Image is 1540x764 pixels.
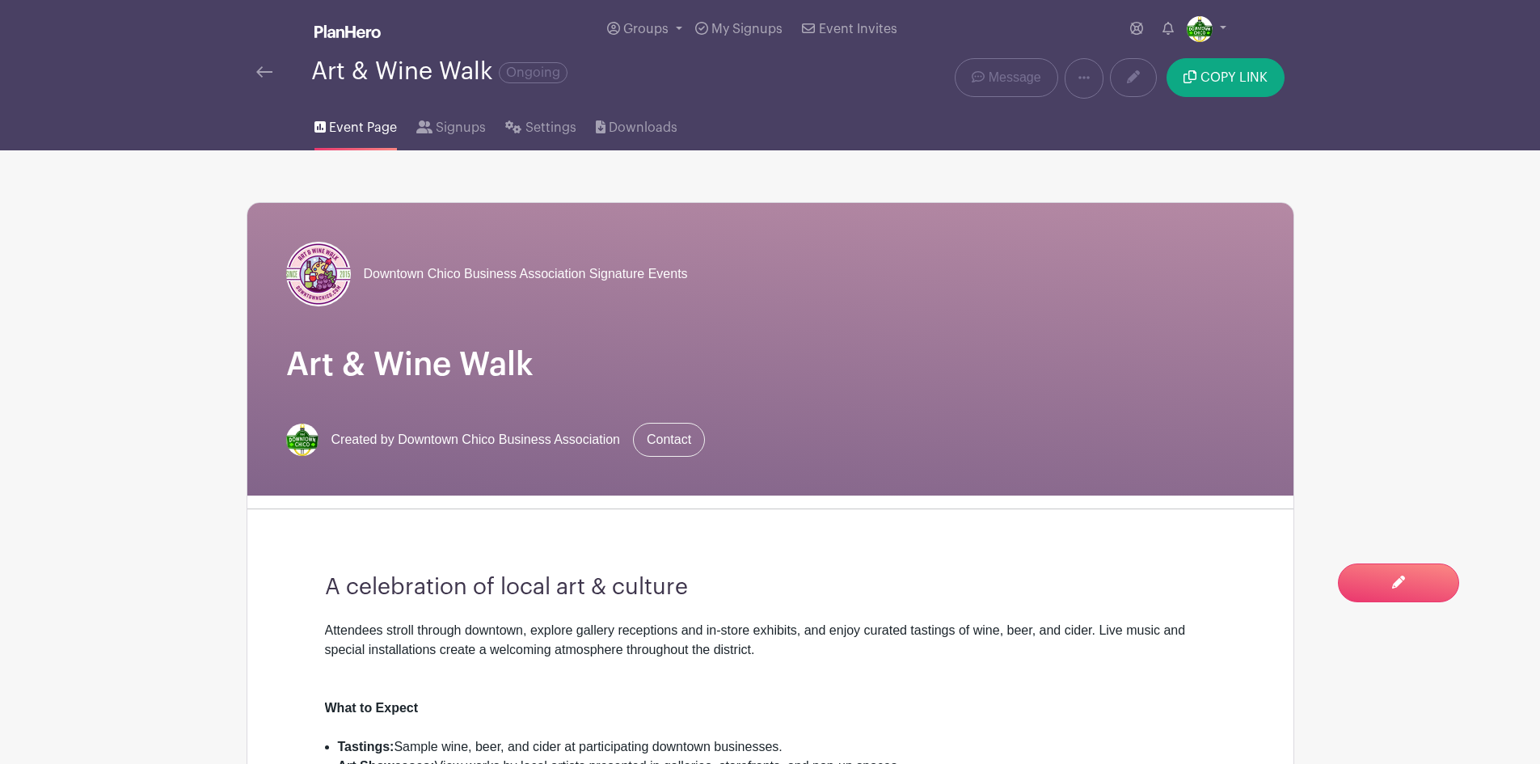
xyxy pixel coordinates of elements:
span: Signups [436,118,486,137]
a: Signups [416,99,486,150]
div: Art & Wine Walk [311,58,567,85]
strong: Tastings: [338,740,394,753]
div: Attendees stroll through downtown, explore gallery receptions and in-store exhibits, and enjoy cu... [325,621,1216,679]
span: COPY LINK [1200,71,1268,84]
span: Message [989,68,1041,87]
span: Created by Downtown Chico Business Association [331,430,621,450]
img: back-arrow-29a5d9b10d5bd6ae65dc969a981735edf675c4d7a1fe02e03b50dbd4ba3cdb55.svg [256,66,272,78]
a: Settings [505,99,576,150]
img: 165a.jpg [286,242,351,306]
span: Downtown Chico Business Association Signature Events [364,264,688,284]
span: My Signups [711,23,783,36]
span: Event Invites [819,23,897,36]
span: Settings [525,118,576,137]
a: Downloads [596,99,677,150]
h1: Art & Wine Walk [286,345,1255,384]
span: Ongoing [499,62,567,83]
img: logo_white-6c42ec7e38ccf1d336a20a19083b03d10ae64f83f12c07503d8b9e83406b4c7d.svg [314,25,381,38]
button: COPY LINK [1167,58,1284,97]
a: Contact [633,423,705,457]
img: thumbnail_Outlook-gw0oh3o3.png [1187,16,1213,42]
a: Event Page [314,99,397,150]
img: thumbnail_Outlook-gw0oh3o3.png [286,424,319,456]
span: Event Page [329,118,397,137]
strong: What to Expect [325,701,419,715]
h3: A celebration of local art & culture [325,574,1216,601]
a: Message [955,58,1057,97]
span: Groups [623,23,669,36]
li: Sample wine, beer, and cider at participating downtown businesses. [338,737,1216,757]
span: Downloads [609,118,677,137]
